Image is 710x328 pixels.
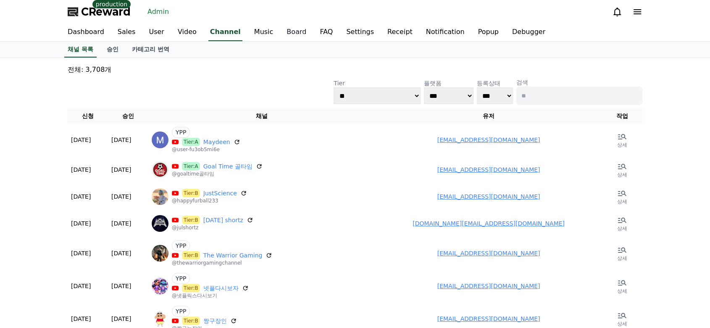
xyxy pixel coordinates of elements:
[71,219,91,228] p: [DATE]
[55,266,108,287] a: Messages
[21,279,36,286] span: Home
[313,24,339,41] a: FAQ
[111,136,131,144] p: [DATE]
[203,317,227,325] a: 짱구장인
[605,276,639,296] a: 상세
[100,42,125,58] a: 승인
[516,78,642,87] p: 검색
[203,189,237,197] a: JustScience
[172,197,247,204] p: @happyfurball233
[172,306,190,317] span: YPP
[172,273,190,284] span: YPP
[182,317,200,325] span: Tier:B
[142,24,171,41] a: User
[617,288,627,294] p: 상세
[617,255,627,262] p: 상세
[61,24,111,41] a: Dashboard
[152,161,168,178] img: Goal Time 골타임
[437,136,540,143] a: [EMAIL_ADDRESS][DOMAIN_NAME]
[605,243,639,263] a: 상세
[605,130,639,150] a: 상세
[208,24,242,41] a: Channel
[152,188,168,205] img: JustScience
[152,131,168,148] img: Maydeen
[71,282,91,290] p: [DATE]
[152,278,168,294] img: 넷플다시보자
[171,24,203,41] a: Video
[108,108,148,123] th: 승인
[172,224,253,231] p: @julshortz
[172,260,272,266] p: @thewarriorgamingchannel
[111,282,131,290] p: [DATE]
[172,240,190,251] span: YPP
[172,171,263,177] p: @goaltime골타임
[68,5,131,18] a: CReward
[471,24,505,41] a: Popup
[108,266,161,287] a: Settings
[71,136,91,144] p: [DATE]
[182,284,200,292] span: Tier:B
[71,249,91,257] p: [DATE]
[605,160,639,180] a: 상세
[617,171,627,178] p: 상세
[71,315,91,323] p: [DATE]
[437,250,540,257] a: [EMAIL_ADDRESS][DOMAIN_NAME]
[71,192,91,201] p: [DATE]
[111,219,131,228] p: [DATE]
[182,189,200,197] span: Tier:B
[203,284,239,292] a: 넷플다시보자
[148,108,375,123] th: 채널
[605,213,639,234] a: 상세
[182,216,200,224] span: Tier:B
[203,251,263,260] a: The Warrior Gaming
[71,165,91,174] p: [DATE]
[111,24,142,41] a: Sales
[381,24,419,41] a: Receipt
[203,162,252,171] a: Goal Time 골타임
[203,138,230,146] a: Maydeen
[124,279,145,286] span: Settings
[64,42,97,58] a: 채널 목록
[334,79,420,87] p: Tier
[144,5,172,18] a: Admin
[3,266,55,287] a: Home
[437,283,540,289] a: [EMAIL_ADDRESS][DOMAIN_NAME]
[68,65,642,75] p: 전체: 3,708개
[203,216,243,224] a: [DATE] shortz
[505,24,552,41] a: Debugger
[111,249,131,257] p: [DATE]
[182,162,200,171] span: Tier:A
[339,24,381,41] a: Settings
[617,225,627,232] p: 상세
[477,79,513,87] p: 등록상태
[182,251,200,260] span: Tier:B
[172,127,190,138] span: YPP
[413,220,565,227] a: [DOMAIN_NAME][EMAIL_ADDRESS][DOMAIN_NAME]
[602,108,642,123] th: 작업
[605,186,639,207] a: 상세
[617,142,627,148] p: 상세
[152,215,168,232] img: JUL shortz
[152,310,168,327] img: 짱구장인
[437,166,540,173] a: [EMAIL_ADDRESS][DOMAIN_NAME]
[152,245,168,262] img: The Warrior Gaming
[172,146,240,153] p: @user-fu3ob5mi6e
[81,5,131,18] span: CReward
[617,320,627,327] p: 상세
[182,138,200,146] span: Tier:A
[68,108,108,123] th: 신청
[617,198,627,205] p: 상세
[437,193,540,200] a: [EMAIL_ADDRESS][DOMAIN_NAME]
[280,24,313,41] a: Board
[419,24,471,41] a: Notification
[437,315,540,322] a: [EMAIL_ADDRESS][DOMAIN_NAME]
[375,108,602,123] th: 유저
[70,279,95,286] span: Messages
[172,292,249,299] p: @넷플릭스다시보기
[111,192,131,201] p: [DATE]
[125,42,176,58] a: 카테고리 번역
[111,165,131,174] p: [DATE]
[111,315,131,323] p: [DATE]
[247,24,280,41] a: Music
[424,79,473,87] p: 플랫폼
